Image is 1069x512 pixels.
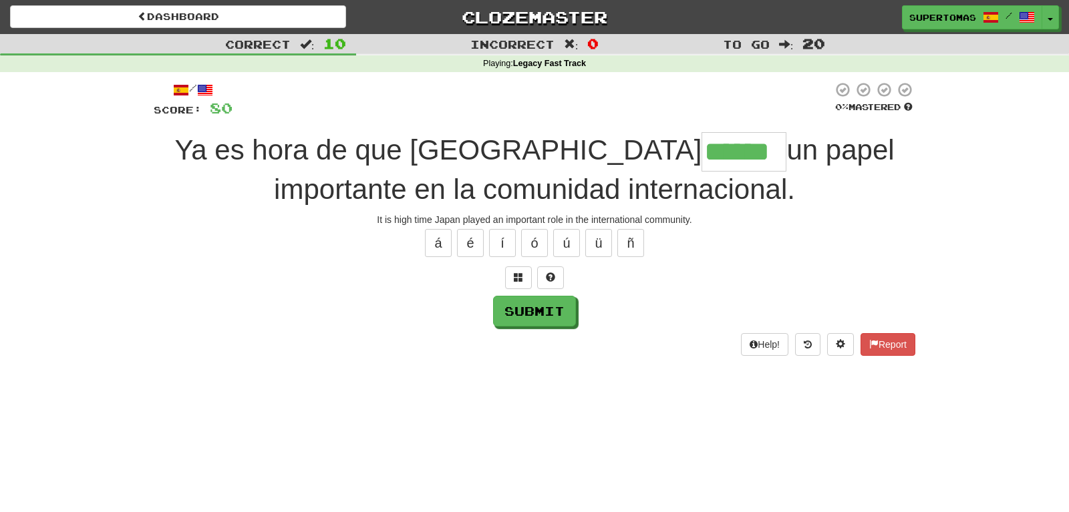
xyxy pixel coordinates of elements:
span: SuperTomas [909,11,976,23]
span: 80 [210,99,233,116]
button: ú [553,229,580,257]
span: 0 [587,35,599,51]
span: Score: [154,104,202,115]
button: Submit [493,296,576,326]
a: Clozemaster [366,5,702,29]
span: Ya es hora de que [GEOGRAPHIC_DATA] [174,134,702,166]
span: 10 [323,35,346,51]
a: SuperTomas / [902,5,1042,29]
div: Mastered [832,101,915,113]
span: : [564,39,579,50]
span: / [1006,11,1012,20]
div: / [154,81,233,98]
button: Round history (alt+y) [795,333,820,356]
span: Incorrect [470,37,555,51]
button: Switch sentence to multiple choice alt+p [505,266,532,289]
span: un papel importante en la comunidad internacional. [274,134,894,205]
button: Single letter hint - you only get 1 per sentence and score half the points! alt+h [537,266,564,289]
button: é [457,229,484,257]
a: Dashboard [10,5,346,28]
span: Correct [225,37,291,51]
button: ü [585,229,612,257]
span: 20 [802,35,825,51]
button: á [425,229,452,257]
span: 0 % [835,101,849,112]
span: : [300,39,315,50]
div: It is high time Japan played an important role in the international community. [154,213,915,226]
button: ó [521,229,548,257]
span: To go [723,37,770,51]
strong: Legacy Fast Track [513,59,586,68]
button: Help! [741,333,788,356]
button: í [489,229,516,257]
button: ñ [617,229,644,257]
button: Report [861,333,915,356]
span: : [779,39,794,50]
